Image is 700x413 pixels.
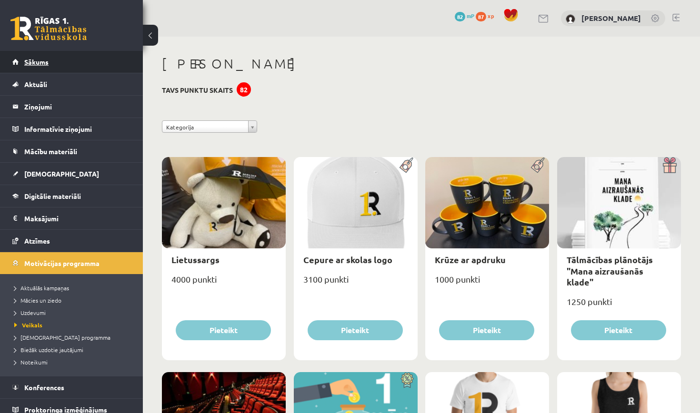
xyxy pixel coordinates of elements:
[24,236,50,245] span: Atzīmes
[396,157,418,173] img: Populāra prece
[476,12,486,21] span: 87
[12,51,131,73] a: Sākums
[303,254,392,265] a: Cepure ar skolas logo
[14,345,133,354] a: Biežāk uzdotie jautājumi
[12,96,131,118] a: Ziņojumi
[14,358,48,366] span: Noteikumi
[24,147,77,156] span: Mācību materiāli
[476,12,499,20] a: 87 xp
[12,118,131,140] a: Informatīvie ziņojumi
[14,309,46,316] span: Uzdevumi
[14,334,110,341] span: [DEMOGRAPHIC_DATA] programma
[162,56,681,72] h1: [PERSON_NAME]
[12,207,131,229] a: Maksājumi
[488,12,494,20] span: xp
[24,80,47,88] span: Aktuāli
[162,271,286,295] div: 4000 punkti
[166,121,244,133] span: Kategorija
[14,296,133,305] a: Mācies un ziedo
[425,271,549,295] div: 1000 punkti
[571,320,666,340] button: Pieteikt
[24,169,99,178] span: [DEMOGRAPHIC_DATA]
[14,358,133,366] a: Noteikumi
[12,185,131,207] a: Digitālie materiāli
[14,346,83,354] span: Biežāk uzdotie jautājumi
[439,320,534,340] button: Pieteikt
[24,96,131,118] legend: Ziņojumi
[171,254,220,265] a: Lietussargs
[14,284,69,292] span: Aktuālās kampaņas
[24,58,49,66] span: Sākums
[24,118,131,140] legend: Informatīvie ziņojumi
[24,207,131,229] legend: Maksājumi
[455,12,474,20] a: 82 mP
[14,308,133,317] a: Uzdevumi
[24,192,81,200] span: Digitālie materiāli
[14,333,133,342] a: [DEMOGRAPHIC_DATA] programma
[660,157,681,173] img: Dāvana ar pārsteigumu
[435,254,506,265] a: Krūze ar apdruku
[14,296,61,304] span: Mācies un ziedo
[14,284,133,292] a: Aktuālās kampaņas
[528,157,549,173] img: Populāra prece
[12,230,131,252] a: Atzīmes
[162,120,257,133] a: Kategorija
[12,252,131,274] a: Motivācijas programma
[308,320,403,340] button: Pieteikt
[14,321,42,329] span: Veikals
[581,13,641,23] a: [PERSON_NAME]
[176,320,271,340] button: Pieteikt
[566,14,575,24] img: Justīne Everte
[567,254,653,287] a: Tālmācības plānotājs "Mana aizraušanās klade"
[557,294,681,317] div: 1250 punkti
[294,271,418,295] div: 3100 punkti
[12,73,131,95] a: Aktuāli
[10,17,87,40] a: Rīgas 1. Tālmācības vidusskola
[162,86,233,94] h3: Tavs punktu skaits
[12,163,131,185] a: [DEMOGRAPHIC_DATA]
[14,321,133,329] a: Veikals
[237,82,251,97] div: 82
[467,12,474,20] span: mP
[396,372,418,388] img: Atlaide
[12,140,131,162] a: Mācību materiāli
[12,376,131,398] a: Konferences
[24,383,64,392] span: Konferences
[455,12,465,21] span: 82
[24,259,100,267] span: Motivācijas programma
